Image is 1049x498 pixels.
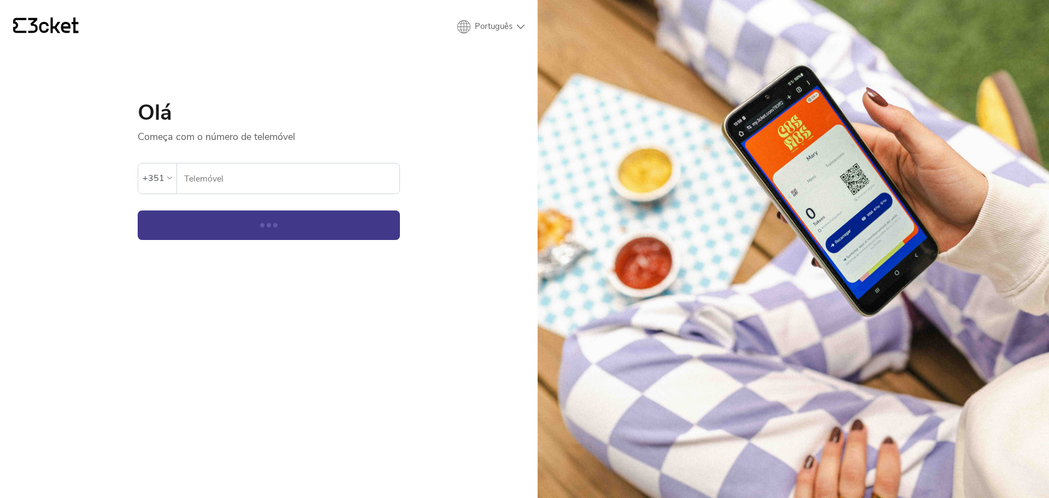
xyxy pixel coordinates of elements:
label: Telemóvel [177,163,399,194]
g: {' '} [13,18,26,33]
a: {' '} [13,17,79,36]
p: Começa com o número de telemóvel [138,124,400,143]
h1: Olá [138,102,400,124]
div: +351 [143,170,164,186]
input: Telemóvel [184,163,399,194]
button: Continuar [138,210,400,240]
